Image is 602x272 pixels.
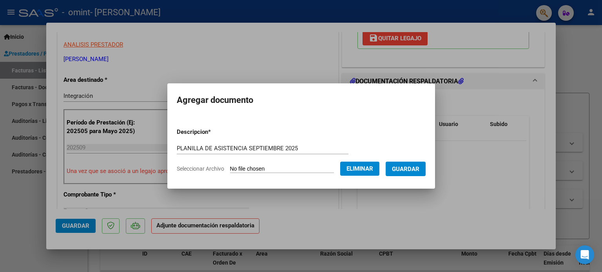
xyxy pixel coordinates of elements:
button: Eliminar [340,162,379,176]
span: Guardar [392,166,419,173]
span: Eliminar [346,165,373,172]
h2: Agregar documento [177,93,426,108]
button: Guardar [386,162,426,176]
span: Seleccionar Archivo [177,166,224,172]
div: Open Intercom Messenger [575,245,594,264]
p: Descripcion [177,128,252,137]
